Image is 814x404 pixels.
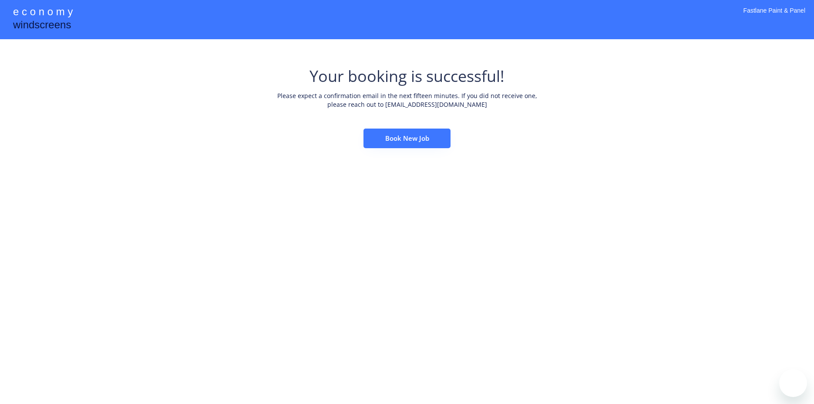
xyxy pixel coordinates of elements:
div: Please expect a confirmation email in the next fifteen minutes. If you did not receive one, pleas... [276,92,538,111]
div: Fastlane Paint & Panel [743,7,805,26]
div: e c o n o m y [13,4,73,21]
button: Book New Job [363,129,451,148]
div: windscreens [13,17,71,34]
iframe: Button to launch messaging window, conversation in progress [779,369,807,397]
div: Your booking is successful! [309,65,505,87]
